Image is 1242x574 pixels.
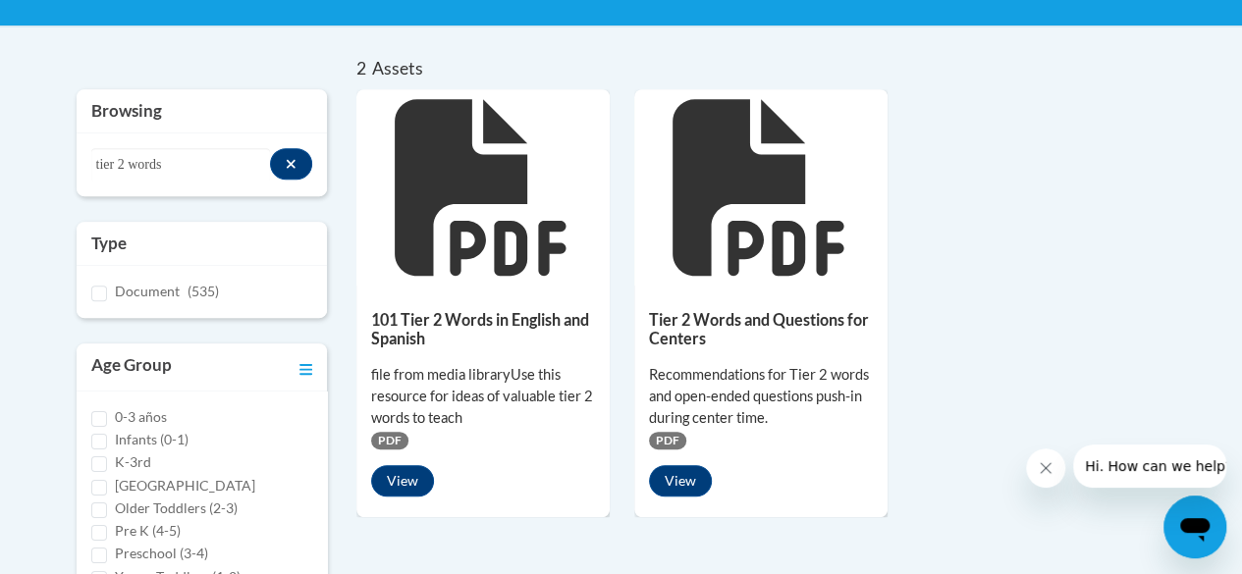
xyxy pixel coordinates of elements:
label: K-3rd [115,451,151,473]
span: (535) [188,283,219,299]
label: Pre K (4-5) [115,520,181,542]
input: Search resources [91,148,271,182]
iframe: Close message [1026,448,1065,488]
button: View [371,465,434,496]
div: Recommendations for Tier 2 words and open-ended questions push-in during center time. [649,364,873,429]
span: PDF [649,432,686,449]
label: [GEOGRAPHIC_DATA] [115,475,255,496]
label: Infants (0-1) [115,429,189,450]
h5: 101 Tier 2 Words in English and Spanish [371,310,595,348]
div: file from media libraryUse this resource for ideas of valuable tier 2 words to teach [371,364,595,429]
iframe: Message from company [1073,444,1226,488]
button: Search resources [270,148,312,180]
span: Document [115,283,180,299]
button: View [649,465,712,496]
h5: Tier 2 Words and Questions for Centers [649,310,873,348]
span: PDF [371,432,408,449]
span: 2 [356,58,366,78]
a: Toggle collapse [299,353,312,381]
label: Older Toddlers (2-3) [115,497,238,519]
label: 0-3 años [115,406,167,428]
h3: Type [91,232,312,255]
h3: Age Group [91,353,172,381]
span: Assets [372,58,423,78]
span: Hi. How can we help? [12,14,159,29]
iframe: Button to launch messaging window [1163,496,1226,558]
h3: Browsing [91,99,312,123]
label: Preschool (3-4) [115,543,208,564]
